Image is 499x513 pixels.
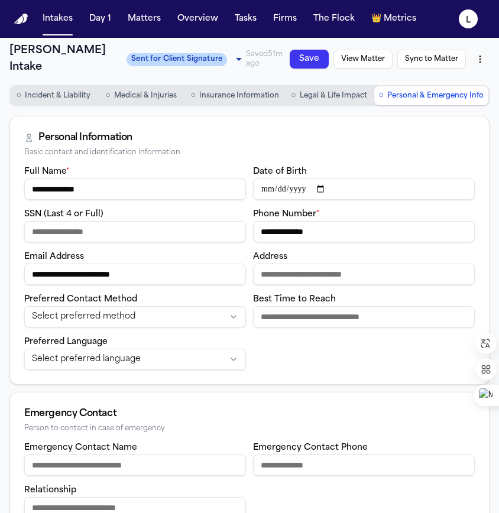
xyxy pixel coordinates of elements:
span: Legal & Life Impact [300,91,367,100]
label: Best Time to Reach [253,295,336,304]
input: Best time to reach [253,306,475,327]
label: Address [253,252,287,261]
input: Emergency contact phone [253,454,475,476]
input: Full name [24,178,246,200]
text: L [466,16,471,24]
button: Sync to Matter [397,50,466,69]
span: Medical & Injuries [114,91,177,100]
button: Tasks [230,8,261,30]
div: Update intake status [127,51,246,67]
span: ○ [105,90,110,102]
span: ○ [16,90,21,102]
button: Go to Medical & Injuries [98,86,183,105]
span: crown [371,13,381,25]
label: Preferred Contact Method [24,295,137,304]
button: Matters [123,8,166,30]
input: Email address [24,264,246,285]
img: Finch Logo [14,14,28,25]
div: Personal Information [38,131,132,145]
button: Firms [268,8,302,30]
button: crownMetrics [367,8,421,30]
input: Address [253,264,475,285]
span: ○ [291,90,296,102]
label: Emergency Contact Phone [253,443,368,452]
button: Intakes [38,8,77,30]
div: Basic contact and identification information [24,148,475,157]
button: Day 1 [85,8,116,30]
button: Save [290,50,329,69]
input: Phone number [253,221,475,242]
button: Go to Legal & Life Impact [286,86,371,105]
button: The Flock [309,8,359,30]
label: Preferred Language [24,337,108,346]
button: Go to Personal & Emergency Info [374,86,488,105]
button: More actions [471,48,490,70]
span: Insurance Information [199,91,279,100]
button: Go to Incident & Liability [11,86,96,105]
span: ○ [379,90,384,102]
span: Incident & Liability [25,91,90,100]
div: Emergency Contact [24,407,475,421]
label: Full Name [24,167,70,176]
div: Person to contact in case of emergency [24,424,475,433]
span: Personal & Emergency Info [387,91,484,100]
label: SSN (Last 4 or Full) [24,210,103,219]
label: Emergency Contact Name [24,443,137,452]
label: Relationship [24,486,76,495]
button: Go to Insurance Information [186,86,284,105]
input: Date of birth [253,178,475,200]
span: Sent for Client Signature [127,53,227,66]
h1: [PERSON_NAME] Intake [9,43,119,76]
span: Metrics [384,13,416,25]
input: Emergency contact name [24,454,246,476]
button: View Matter [333,50,393,69]
label: Email Address [24,252,84,261]
a: Home [14,14,28,25]
input: SSN [24,221,246,242]
label: Date of Birth [253,167,307,176]
button: Overview [173,8,223,30]
span: Saved 51m ago [246,50,285,69]
label: Phone Number [253,210,320,219]
span: ○ [191,90,196,102]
